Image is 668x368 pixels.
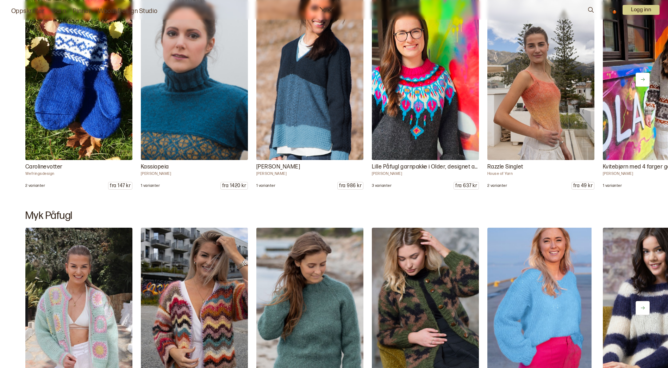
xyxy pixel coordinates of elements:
p: fra 49 kr [572,182,594,189]
p: [PERSON_NAME] [372,171,479,176]
a: Woolit [320,7,334,13]
h2: Myk Påfugl [25,209,643,222]
a: Woolit Design Studio [98,6,158,16]
p: fra 1420 kr [221,182,248,189]
p: Kassiopeia [141,163,248,171]
p: 1 varianter [256,183,275,188]
p: House of Yarn [487,171,594,176]
button: 1 [609,7,616,13]
p: 2 varianter [487,183,507,188]
p: fra 986 kr [338,182,363,189]
p: Razzle Singlet [487,163,594,171]
a: Garn [52,6,66,16]
p: [PERSON_NAME] [141,171,248,176]
button: User dropdown [623,5,660,15]
p: 1 varianter [141,183,160,188]
p: 2 varianter [25,183,45,188]
p: [PERSON_NAME] [256,171,363,176]
a: Pinner [73,6,91,16]
p: [PERSON_NAME] [256,163,363,171]
p: Wefringsdesign [25,171,132,176]
p: 1 varianter [603,183,622,188]
div: 1 [613,10,616,14]
p: fra 637 kr [454,182,479,189]
p: 3 varianter [372,183,392,188]
p: Carolinevotter [25,163,132,171]
a: Oppskrifter [11,6,45,16]
p: Logg inn [623,5,660,15]
p: Lille Påfugl garnpakke i Older, designet av [PERSON_NAME] [372,163,479,171]
p: fra 147 kr [108,182,132,189]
